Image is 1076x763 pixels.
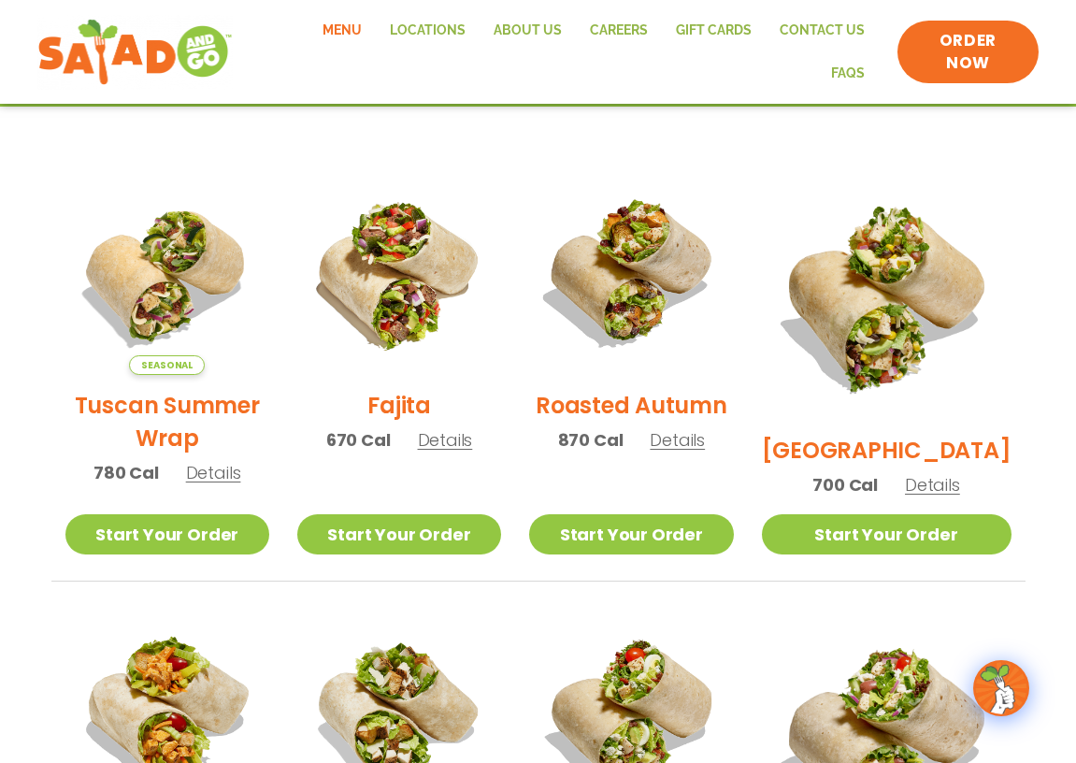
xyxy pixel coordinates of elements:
[576,9,662,52] a: Careers
[480,9,576,52] a: About Us
[766,9,879,52] a: Contact Us
[418,428,473,452] span: Details
[905,473,960,497] span: Details
[975,662,1027,714] img: wpChatIcon
[129,355,205,375] span: Seasonal
[558,427,624,453] span: 870 Cal
[297,170,501,374] img: Product photo for Fajita Wrap
[536,389,727,422] h2: Roasted Autumn
[326,427,391,453] span: 670 Cal
[93,460,159,485] span: 780 Cal
[529,514,733,554] a: Start Your Order
[662,9,766,52] a: GIFT CARDS
[762,434,1011,467] h2: [GEOGRAPHIC_DATA]
[37,15,233,90] img: new-SAG-logo-768×292
[65,389,269,454] h2: Tuscan Summer Wrap
[308,9,376,52] a: Menu
[251,9,879,94] nav: Menu
[897,21,1039,84] a: ORDER NOW
[812,472,878,497] span: 700 Cal
[650,428,705,452] span: Details
[367,389,431,422] h2: Fajita
[186,461,241,484] span: Details
[916,30,1020,75] span: ORDER NOW
[65,170,269,374] img: Product photo for Tuscan Summer Wrap
[529,170,733,374] img: Product photo for Roasted Autumn Wrap
[65,514,269,554] a: Start Your Order
[762,514,1011,554] a: Start Your Order
[762,170,1011,420] img: Product photo for BBQ Ranch Wrap
[376,9,480,52] a: Locations
[817,52,879,95] a: FAQs
[297,514,501,554] a: Start Your Order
